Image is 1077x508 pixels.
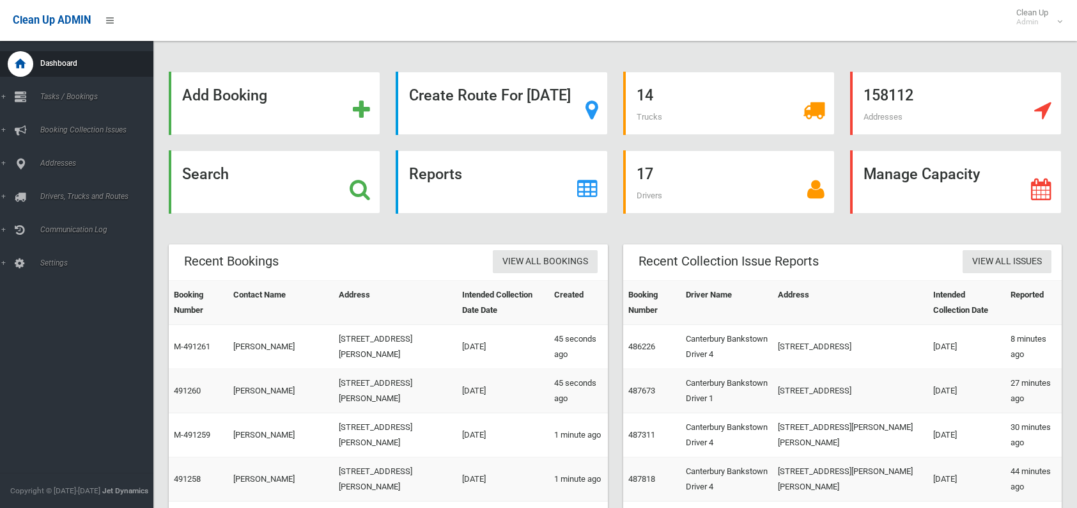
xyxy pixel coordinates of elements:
[773,325,928,369] td: [STREET_ADDRESS]
[169,249,294,274] header: Recent Bookings
[623,281,681,325] th: Booking Number
[549,325,607,369] td: 45 seconds ago
[169,72,380,135] a: Add Booking
[396,72,607,135] a: Create Route For [DATE]
[773,369,928,413] td: [STREET_ADDRESS]
[637,86,653,104] strong: 14
[36,192,163,201] span: Drivers, Trucks and Routes
[623,150,835,214] a: 17 Drivers
[182,165,229,183] strong: Search
[637,165,653,183] strong: 17
[628,386,655,395] a: 487673
[396,150,607,214] a: Reports
[228,457,334,502] td: [PERSON_NAME]
[623,72,835,135] a: 14 Trucks
[228,369,334,413] td: [PERSON_NAME]
[102,486,148,495] strong: Jet Dynamics
[681,281,773,325] th: Driver Name
[457,369,549,413] td: [DATE]
[963,250,1051,274] a: View All Issues
[169,150,380,214] a: Search
[457,457,549,502] td: [DATE]
[36,258,163,267] span: Settings
[773,281,928,325] th: Address
[457,413,549,457] td: [DATE]
[493,250,598,274] a: View All Bookings
[928,281,1005,325] th: Intended Collection Date
[169,281,228,325] th: Booking Number
[457,325,549,369] td: [DATE]
[864,112,903,122] span: Addresses
[928,413,1005,457] td: [DATE]
[174,342,210,351] a: M-491261
[928,369,1005,413] td: [DATE]
[1005,457,1062,502] td: 44 minutes ago
[1005,369,1062,413] td: 27 minutes ago
[623,249,834,274] header: Recent Collection Issue Reports
[549,457,607,502] td: 1 minute ago
[334,325,457,369] td: [STREET_ADDRESS][PERSON_NAME]
[457,281,549,325] th: Intended Collection Date Date
[773,457,928,502] td: [STREET_ADDRESS][PERSON_NAME][PERSON_NAME]
[182,86,267,104] strong: Add Booking
[773,413,928,457] td: [STREET_ADDRESS][PERSON_NAME][PERSON_NAME]
[864,86,913,104] strong: 158112
[864,165,980,183] strong: Manage Capacity
[549,413,607,457] td: 1 minute ago
[681,325,773,369] td: Canterbury Bankstown Driver 4
[36,92,163,101] span: Tasks / Bookings
[628,430,655,440] a: 487311
[36,159,163,168] span: Addresses
[681,369,773,413] td: Canterbury Bankstown Driver 1
[334,413,457,457] td: [STREET_ADDRESS][PERSON_NAME]
[850,150,1062,214] a: Manage Capacity
[1005,281,1062,325] th: Reported
[928,457,1005,502] td: [DATE]
[36,125,163,134] span: Booking Collection Issues
[228,281,334,325] th: Contact Name
[36,225,163,234] span: Communication Log
[228,325,334,369] td: [PERSON_NAME]
[1005,413,1062,457] td: 30 minutes ago
[174,386,201,395] a: 491260
[13,14,91,26] span: Clean Up ADMIN
[1005,325,1062,369] td: 8 minutes ago
[681,457,773,502] td: Canterbury Bankstown Driver 4
[850,72,1062,135] a: 158112 Addresses
[334,281,457,325] th: Address
[1010,8,1061,27] span: Clean Up
[928,325,1005,369] td: [DATE]
[409,165,462,183] strong: Reports
[1016,17,1048,27] small: Admin
[637,112,662,122] span: Trucks
[334,457,457,502] td: [STREET_ADDRESS][PERSON_NAME]
[409,86,571,104] strong: Create Route For [DATE]
[637,191,662,200] span: Drivers
[228,413,334,457] td: [PERSON_NAME]
[681,413,773,457] td: Canterbury Bankstown Driver 4
[628,342,655,351] a: 486226
[174,430,210,440] a: M-491259
[174,474,201,484] a: 491258
[334,369,457,413] td: [STREET_ADDRESS][PERSON_NAME]
[10,486,100,495] span: Copyright © [DATE]-[DATE]
[36,59,163,68] span: Dashboard
[628,474,655,484] a: 487818
[549,281,607,325] th: Created
[549,369,607,413] td: 45 seconds ago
